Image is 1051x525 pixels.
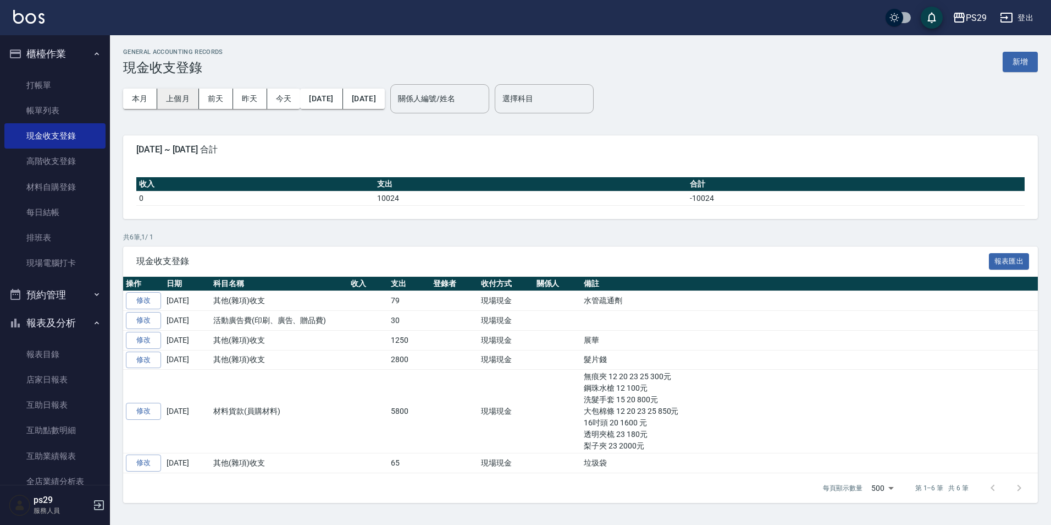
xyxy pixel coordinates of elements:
td: [DATE] [164,370,211,453]
a: 修改 [126,292,161,309]
a: 高階收支登錄 [4,149,106,174]
h5: ps29 [34,495,90,506]
td: [DATE] [164,311,211,331]
td: 展華 [581,330,1038,350]
button: 今天 [267,89,301,109]
th: 收入 [348,277,388,291]
h2: GENERAL ACCOUNTING RECORDS [123,48,223,56]
td: 無痕夾 12 20 23 25 300元 鋼珠水槍 12 100元 洗髮手套 15 20 800元 大包棉條 12 20 23 25 850元 16吋頭 20 1600 元 透明夾梳 23 18... [581,370,1038,453]
td: 65 [388,453,430,473]
td: 活動廣告費(印刷、廣告、贈品費) [211,311,348,331]
a: 每日結帳 [4,200,106,225]
td: 其他(雜項)收支 [211,291,348,311]
th: 合計 [687,177,1025,192]
td: 其他(雜項)收支 [211,330,348,350]
td: 現場現金 [478,453,534,473]
th: 支出 [374,177,687,192]
td: 1250 [388,330,430,350]
td: 現場現金 [478,311,534,331]
button: 前天 [199,89,233,109]
td: 現場現金 [478,330,534,350]
p: 第 1–6 筆 共 6 筆 [915,483,969,493]
a: 新增 [1003,56,1038,67]
button: 上個月 [157,89,199,109]
a: 材料自購登錄 [4,174,106,200]
td: 現場現金 [478,291,534,311]
td: 79 [388,291,430,311]
p: 服務人員 [34,506,90,516]
a: 報表目錄 [4,342,106,367]
p: 每頁顯示數量 [823,483,862,493]
button: [DATE] [343,89,385,109]
button: 報表及分析 [4,309,106,337]
td: [DATE] [164,453,211,473]
a: 店家日報表 [4,367,106,392]
th: 關係人 [534,277,582,291]
td: 水管疏通劑 [581,291,1038,311]
td: 材料貨款(員購材料) [211,370,348,453]
a: 修改 [126,455,161,472]
td: 現場現金 [478,370,534,453]
div: PS29 [966,11,987,25]
td: 0 [136,191,374,205]
button: 報表匯出 [989,253,1030,270]
td: 其他(雜項)收支 [211,350,348,370]
td: 髮片錢 [581,350,1038,370]
td: 30 [388,311,430,331]
a: 打帳單 [4,73,106,98]
span: 現金收支登錄 [136,256,989,267]
td: 現場現金 [478,350,534,370]
td: 垃圾袋 [581,453,1038,473]
td: -10024 [687,191,1025,205]
button: 新增 [1003,52,1038,72]
th: 備註 [581,277,1038,291]
a: 互助業績報表 [4,444,106,469]
th: 日期 [164,277,211,291]
a: 修改 [126,352,161,369]
a: 全店業績分析表 [4,469,106,494]
a: 現金收支登錄 [4,123,106,149]
a: 現場電腦打卡 [4,250,106,276]
a: 修改 [126,403,161,420]
td: [DATE] [164,350,211,370]
a: 報表匯出 [989,255,1030,266]
button: 預約管理 [4,281,106,309]
button: PS29 [948,7,991,29]
td: 2800 [388,350,430,370]
a: 排班表 [4,225,106,250]
button: [DATE] [300,89,342,109]
div: 500 [867,473,898,503]
td: [DATE] [164,330,211,350]
td: 其他(雜項)收支 [211,453,348,473]
button: 本月 [123,89,157,109]
td: 10024 [374,191,687,205]
a: 帳單列表 [4,98,106,123]
img: Logo [13,10,45,24]
a: 修改 [126,312,161,329]
a: 互助日報表 [4,392,106,418]
button: 昨天 [233,89,267,109]
th: 支出 [388,277,430,291]
td: 5800 [388,370,430,453]
p: 共 6 筆, 1 / 1 [123,232,1038,242]
a: 互助點數明細 [4,418,106,443]
th: 操作 [123,277,164,291]
th: 科目名稱 [211,277,348,291]
button: 登出 [995,8,1038,28]
th: 收入 [136,177,374,192]
th: 收付方式 [478,277,534,291]
td: [DATE] [164,291,211,311]
button: save [921,7,943,29]
span: [DATE] ~ [DATE] 合計 [136,144,1025,155]
th: 登錄者 [430,277,478,291]
a: 修改 [126,332,161,349]
img: Person [9,494,31,516]
h3: 現金收支登錄 [123,60,223,75]
button: 櫃檯作業 [4,40,106,68]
